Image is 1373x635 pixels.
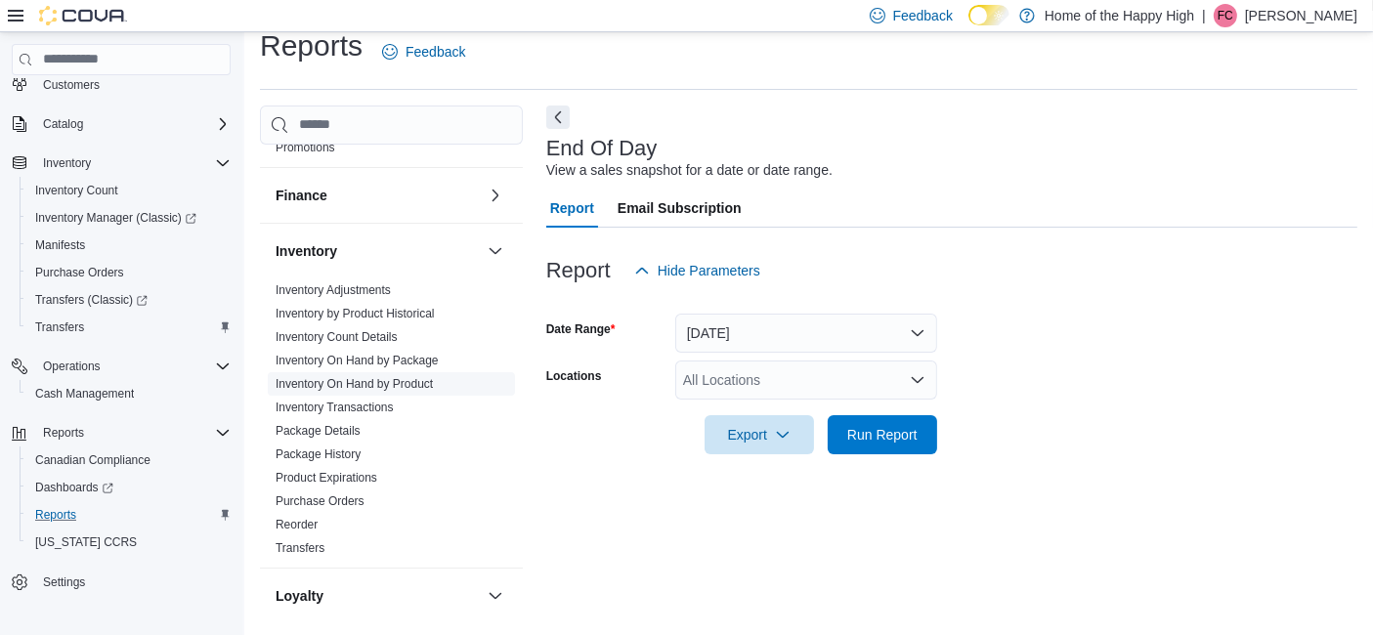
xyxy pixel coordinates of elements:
[27,530,145,554] a: [US_STATE] CCRS
[276,282,391,298] span: Inventory Adjustments
[276,471,377,485] a: Product Expirations
[35,507,76,523] span: Reports
[484,239,507,263] button: Inventory
[550,189,594,228] span: Report
[276,141,335,154] a: Promotions
[276,186,327,205] h3: Finance
[35,319,84,335] span: Transfers
[27,476,231,499] span: Dashboards
[276,306,435,321] span: Inventory by Product Historical
[35,237,85,253] span: Manifests
[27,476,121,499] a: Dashboards
[893,6,953,25] span: Feedback
[276,586,323,606] h3: Loyalty
[4,568,238,596] button: Settings
[35,73,107,97] a: Customers
[27,233,231,257] span: Manifests
[716,415,802,454] span: Export
[1218,4,1233,27] span: FC
[276,400,394,415] span: Inventory Transactions
[276,401,394,414] a: Inventory Transactions
[27,503,84,527] a: Reports
[276,376,433,392] span: Inventory On Hand by Product
[276,423,361,439] span: Package Details
[43,116,83,132] span: Catalog
[276,493,365,509] span: Purchase Orders
[20,446,238,474] button: Canadian Compliance
[20,314,238,341] button: Transfers
[43,574,85,590] span: Settings
[20,474,238,501] a: Dashboards
[1214,4,1237,27] div: Fiona Corney
[276,241,480,261] button: Inventory
[27,261,231,284] span: Purchase Orders
[35,421,231,444] span: Reports
[276,186,480,205] button: Finance
[35,210,196,226] span: Inventory Manager (Classic)
[35,386,134,402] span: Cash Management
[4,70,238,99] button: Customers
[675,314,937,353] button: [DATE]
[546,106,570,129] button: Next
[27,288,155,312] a: Transfers (Classic)
[39,6,127,25] img: Cova
[20,204,238,232] a: Inventory Manager (Classic)
[546,137,658,160] h3: End Of Day
[27,261,132,284] a: Purchase Orders
[1202,4,1206,27] p: |
[260,278,523,568] div: Inventory
[35,183,118,198] span: Inventory Count
[847,425,918,444] span: Run Report
[546,259,611,282] h3: Report
[276,446,361,462] span: Package History
[27,382,231,405] span: Cash Management
[43,359,101,374] span: Operations
[35,355,231,378] span: Operations
[20,380,238,407] button: Cash Management
[705,415,814,454] button: Export
[626,251,768,290] button: Hide Parameters
[27,316,92,339] a: Transfers
[27,316,231,339] span: Transfers
[546,368,602,384] label: Locations
[276,377,433,391] a: Inventory On Hand by Product
[276,517,318,532] span: Reorder
[276,447,361,461] a: Package History
[27,179,231,202] span: Inventory Count
[276,283,391,297] a: Inventory Adjustments
[276,353,439,368] span: Inventory On Hand by Package
[27,382,142,405] a: Cash Management
[35,421,92,444] button: Reports
[276,470,377,486] span: Product Expirations
[4,110,238,138] button: Catalog
[276,140,335,155] span: Promotions
[276,494,365,508] a: Purchase Orders
[276,329,398,345] span: Inventory Count Details
[20,177,238,204] button: Inventory Count
[276,241,337,261] h3: Inventory
[35,452,150,468] span: Canadian Compliance
[910,372,925,388] button: Open list of options
[276,307,435,320] a: Inventory by Product Historical
[27,288,231,312] span: Transfers (Classic)
[1245,4,1357,27] p: [PERSON_NAME]
[4,419,238,446] button: Reports
[546,321,616,337] label: Date Range
[658,261,760,280] span: Hide Parameters
[484,184,507,207] button: Finance
[35,265,124,280] span: Purchase Orders
[43,425,84,441] span: Reports
[20,286,238,314] a: Transfers (Classic)
[35,112,91,136] button: Catalog
[276,518,318,531] a: Reorder
[406,42,465,62] span: Feedback
[35,480,113,495] span: Dashboards
[35,570,231,594] span: Settings
[35,534,137,550] span: [US_STATE] CCRS
[618,189,742,228] span: Email Subscription
[27,179,126,202] a: Inventory Count
[20,529,238,556] button: [US_STATE] CCRS
[27,530,231,554] span: Washington CCRS
[260,26,363,65] h1: Reports
[35,72,231,97] span: Customers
